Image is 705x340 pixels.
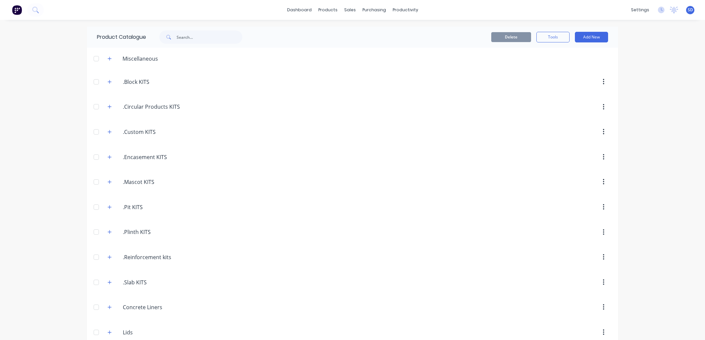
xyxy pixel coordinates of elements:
span: SD [688,7,693,13]
input: Enter category name [123,203,201,211]
button: Add New [575,32,608,42]
button: Delete [491,32,531,42]
input: Search... [177,30,242,44]
input: Enter category name [123,128,201,136]
input: Enter category name [123,303,201,311]
input: Enter category name [123,178,201,186]
div: Miscellaneous [117,55,163,63]
input: Enter category name [123,103,201,111]
div: products [315,5,341,15]
div: Product Catalogue [87,27,146,48]
input: Enter category name [123,278,201,286]
img: Factory [12,5,22,15]
div: purchasing [359,5,389,15]
div: productivity [389,5,422,15]
input: Enter category name [123,228,201,236]
div: sales [341,5,359,15]
a: dashboard [284,5,315,15]
button: Tools [536,32,570,42]
div: settings [628,5,653,15]
input: Enter category name [123,153,201,161]
input: Enter category name [123,78,201,86]
input: Enter category name [123,328,201,336]
input: Enter category name [123,253,201,261]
